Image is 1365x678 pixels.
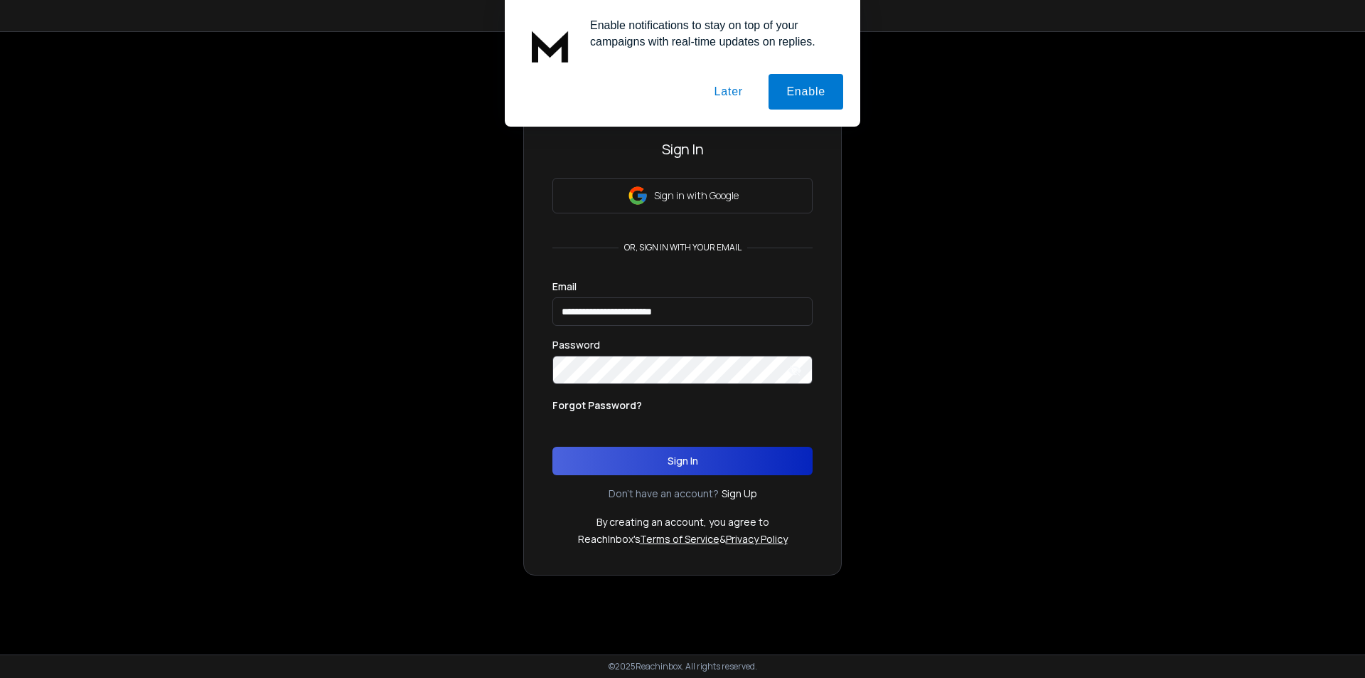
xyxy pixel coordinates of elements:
p: or, sign in with your email [619,242,747,253]
p: By creating an account, you agree to [596,515,769,529]
p: Forgot Password? [552,398,642,413]
a: Privacy Policy [726,532,788,546]
h3: Sign In [552,139,813,159]
p: © 2025 Reachinbox. All rights reserved. [609,661,757,672]
button: Later [696,74,760,110]
p: ReachInbox's & [578,532,788,546]
p: Sign in with Google [654,189,739,203]
button: Enable [769,74,843,110]
a: Sign Up [722,487,757,501]
div: Enable notifications to stay on top of your campaigns with real-time updates on replies. [579,17,843,50]
p: Don't have an account? [609,487,719,501]
label: Email [552,282,577,292]
label: Password [552,340,600,350]
button: Sign In [552,447,813,475]
button: Sign in with Google [552,178,813,213]
a: Terms of Service [640,532,719,546]
img: notification icon [522,17,579,74]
